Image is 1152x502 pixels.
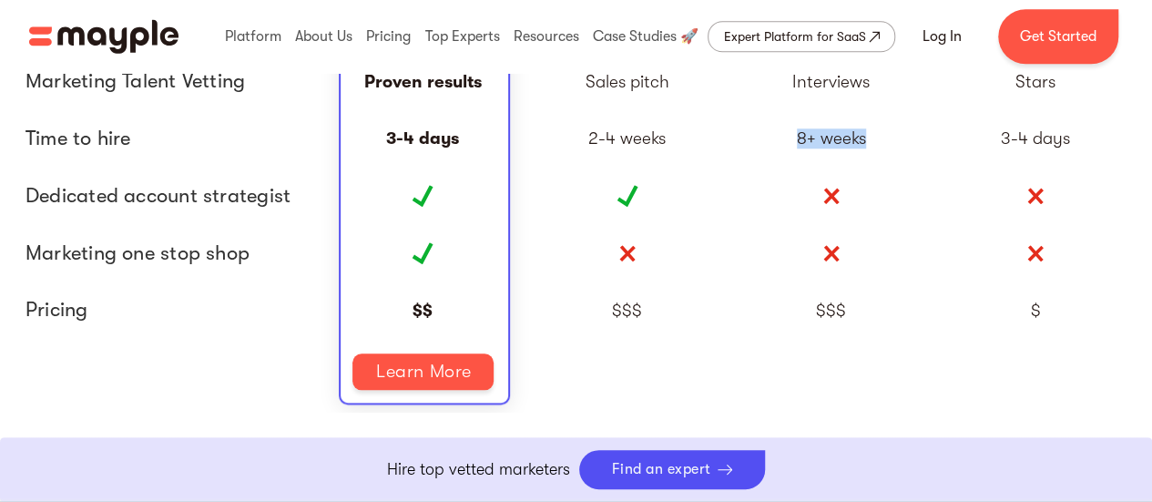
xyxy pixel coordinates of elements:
[29,19,178,54] img: Mayple logo
[1030,302,1040,320] div: $
[364,73,482,91] div: Proven results
[998,9,1118,64] a: Get Started
[291,7,357,66] div: About Us
[792,73,870,91] div: Interviews
[617,185,638,207] img: Yes
[901,15,984,58] a: Log In
[25,182,310,210] span: Dedicated account strategist
[612,302,642,320] div: $$$
[29,19,178,54] a: home
[588,129,666,148] div: 2-4 weeks
[421,7,505,66] div: Top Experts
[708,21,895,52] a: Expert Platform for SaaS
[723,26,865,47] div: Expert Platform for SaaS
[1015,73,1055,91] div: Stars
[1025,188,1046,204] img: No
[617,245,638,261] img: No
[25,67,310,96] div: Marketing Talent Vetting
[220,7,286,66] div: Platform
[509,7,584,66] div: Resources
[1025,245,1046,261] img: No
[821,245,842,261] img: No
[25,240,310,268] div: Marketing one stop shop
[412,242,433,264] img: Yes
[362,7,415,66] div: Pricing
[386,129,459,148] div: 3-4 days
[1001,129,1070,148] div: 3-4 days
[816,302,846,320] div: $$$
[797,129,866,148] div: 8+ weeks
[821,188,842,204] img: No
[413,302,433,320] div: $$
[25,125,310,153] span: Time to hire
[352,353,494,390] a: Learn More
[25,296,310,324] div: Pricing
[586,73,669,91] div: Sales pitch
[412,185,433,207] img: Yes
